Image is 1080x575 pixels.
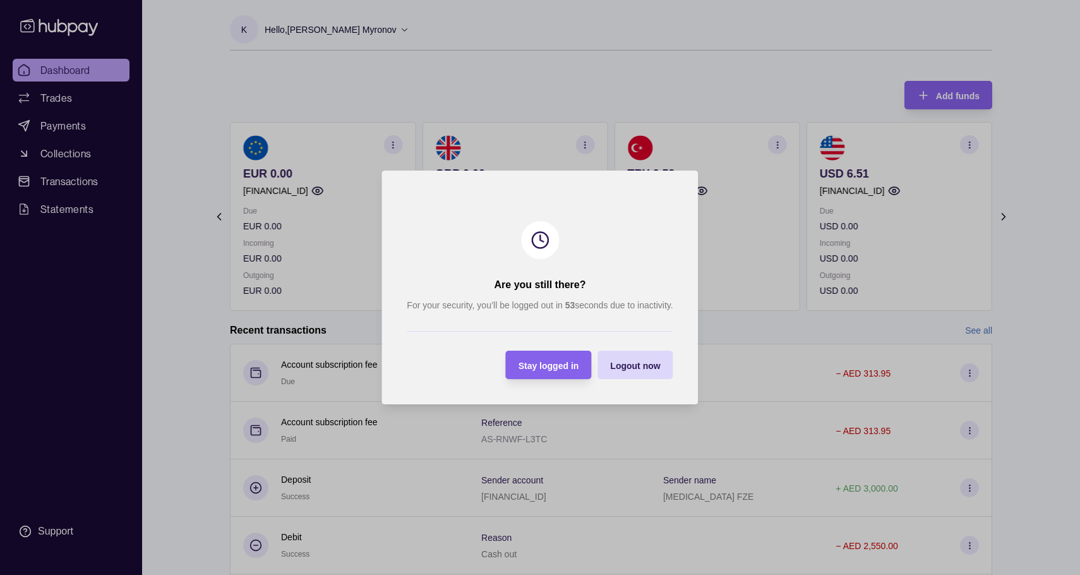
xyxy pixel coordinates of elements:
strong: 53 [565,300,575,310]
span: Logout now [610,361,660,371]
button: Logout now [597,351,673,379]
p: For your security, you’ll be logged out in seconds due to inactivity. [407,298,673,312]
h2: Are you still there? [495,278,586,292]
span: Stay logged in [519,361,579,371]
button: Stay logged in [506,351,592,379]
